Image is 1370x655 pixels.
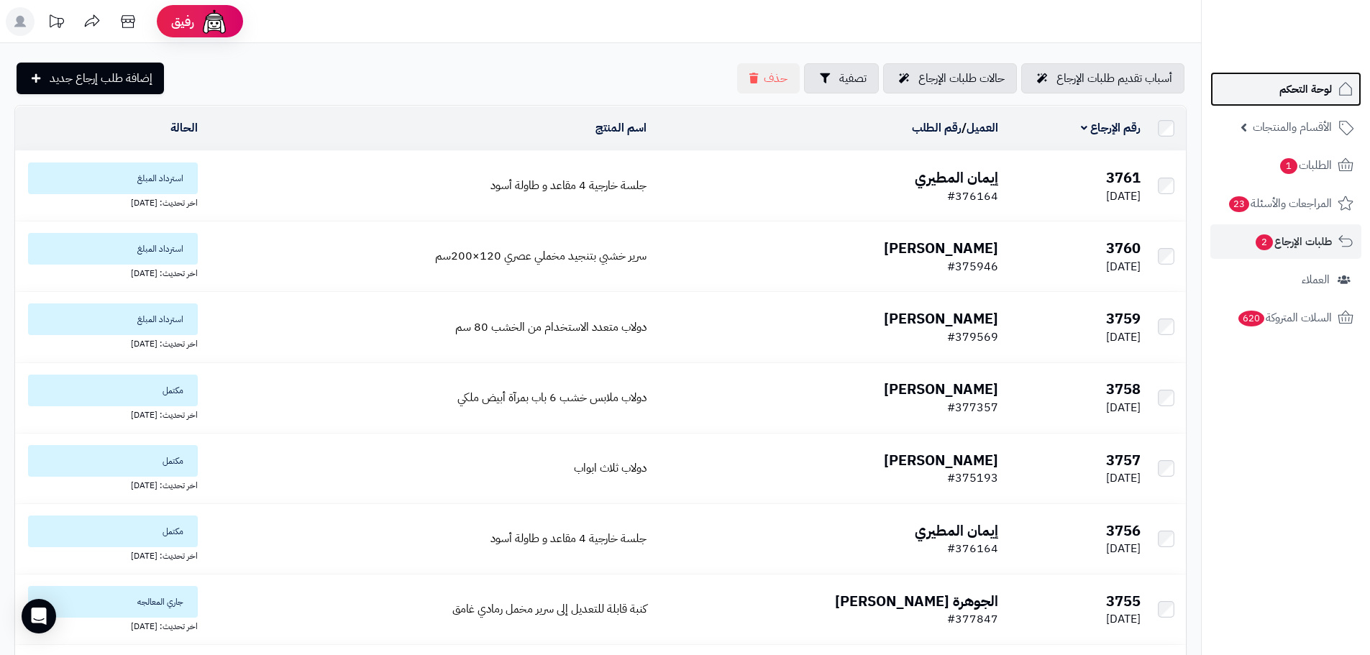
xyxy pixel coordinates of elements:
div: Open Intercom Messenger [22,599,56,633]
div: اخر تحديث: [DATE] [21,618,198,633]
span: مكتمل [28,375,198,406]
span: أسباب تقديم طلبات الإرجاع [1056,70,1172,87]
a: كنبة قابلة للتعديل إلى سرير مخمل رمادي غامق [452,600,647,618]
a: اسم المنتج [595,119,647,137]
span: [DATE] [1106,329,1141,346]
span: 23 [1229,196,1249,212]
span: جاري المعالجه [28,586,198,618]
span: استرداد المبلغ [28,233,198,265]
div: اخر تحديث: [DATE] [21,194,198,209]
a: السلات المتروكة620 [1210,301,1361,335]
button: تصفية [804,63,879,93]
span: إضافة طلب إرجاع جديد [50,70,152,87]
span: استرداد المبلغ [28,162,198,194]
a: سرير خشبي بتنجيد مخملي عصري 120×200سم [435,247,647,265]
span: [DATE] [1106,610,1141,628]
span: تصفية [839,70,867,87]
a: دولاب ملابس خشب 6 باب بمرآة أبيض ملكي [457,389,647,406]
span: #375946 [947,258,998,275]
a: طلبات الإرجاع2 [1210,224,1361,259]
b: [PERSON_NAME] [884,308,998,329]
b: إيمان المطيري [915,520,998,541]
div: اخر تحديث: [DATE] [21,477,198,492]
span: العملاء [1302,270,1330,290]
a: الحالة [170,119,198,137]
span: [DATE] [1106,188,1141,205]
a: المراجعات والأسئلة23 [1210,186,1361,221]
span: الأقسام والمنتجات [1253,117,1332,137]
span: 2 [1256,234,1273,250]
b: 3761 [1106,167,1141,188]
b: 3755 [1106,590,1141,612]
a: تحديثات المنصة [38,7,74,40]
div: اخر تحديث: [DATE] [21,406,198,421]
span: المراجعات والأسئلة [1228,193,1332,214]
span: حذف [764,70,787,87]
a: دولاب متعدد الاستخدام من الخشب 80 سم [455,319,647,336]
span: حالات طلبات الإرجاع [918,70,1005,87]
a: العميل [967,119,998,137]
div: اخر تحديث: [DATE] [21,547,198,562]
a: حالات طلبات الإرجاع [883,63,1017,93]
span: السلات المتروكة [1237,308,1332,328]
span: #377847 [947,610,998,628]
b: [PERSON_NAME] [884,449,998,471]
span: لوحة التحكم [1279,79,1332,99]
a: لوحة التحكم [1210,72,1361,106]
td: / [652,106,1004,150]
span: [DATE] [1106,399,1141,416]
b: 3756 [1106,520,1141,541]
span: #376164 [947,188,998,205]
span: مكتمل [28,445,198,477]
span: [DATE] [1106,540,1141,557]
span: طلبات الإرجاع [1254,232,1332,252]
span: رفيق [171,13,194,30]
b: 3759 [1106,308,1141,329]
b: 3757 [1106,449,1141,471]
b: إيمان المطيري [915,167,998,188]
b: 3758 [1106,378,1141,400]
span: #376164 [947,540,998,557]
b: 3760 [1106,237,1141,259]
a: جلسة خارجية 4 مقاعد و طاولة أسود [490,530,647,547]
span: 1 [1280,158,1297,174]
a: دولاب ثلاث ابواب [574,459,647,477]
img: ai-face.png [200,7,229,36]
a: رقم الطلب [912,119,962,137]
span: #377357 [947,399,998,416]
b: [PERSON_NAME] [884,378,998,400]
a: الطلبات1 [1210,148,1361,183]
a: جلسة خارجية 4 مقاعد و طاولة أسود [490,177,647,194]
img: logo-2.png [1272,11,1356,41]
a: رقم الإرجاع [1081,119,1141,137]
span: #379569 [947,329,998,346]
a: العملاء [1210,262,1361,297]
div: اخر تحديث: [DATE] [21,265,198,280]
span: مكتمل [28,516,198,547]
b: [PERSON_NAME] [884,237,998,259]
span: [DATE] [1106,470,1141,487]
b: الجوهرة [PERSON_NAME] [835,590,998,612]
a: إضافة طلب إرجاع جديد [17,63,164,94]
a: أسباب تقديم طلبات الإرجاع [1021,63,1184,93]
span: #375193 [947,470,998,487]
div: اخر تحديث: [DATE] [21,335,198,350]
span: استرداد المبلغ [28,303,198,335]
button: حذف [737,63,800,93]
span: الطلبات [1279,155,1332,175]
span: 620 [1238,311,1264,326]
span: [DATE] [1106,258,1141,275]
